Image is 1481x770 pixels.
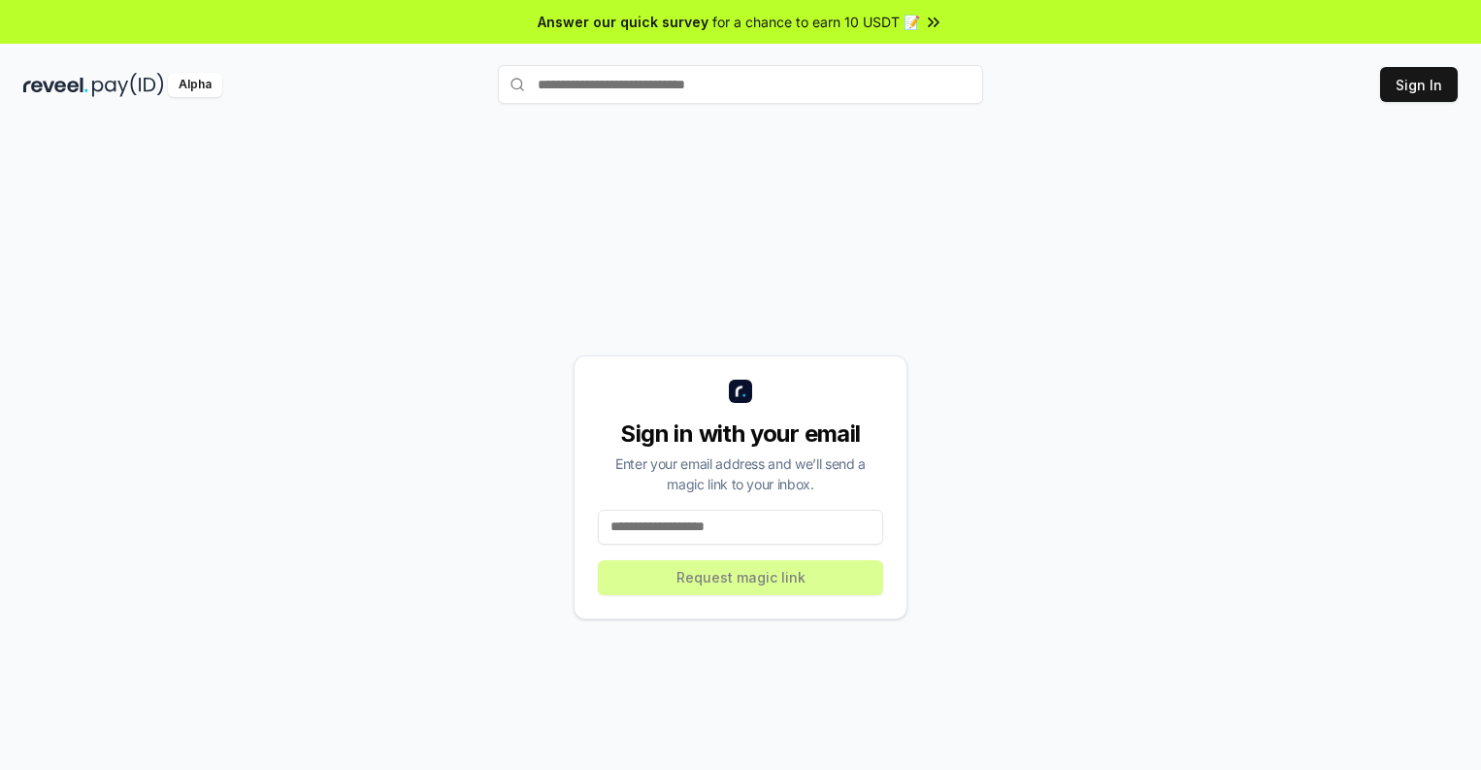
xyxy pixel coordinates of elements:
[712,12,920,32] span: for a chance to earn 10 USDT 📝
[92,73,164,97] img: pay_id
[23,73,88,97] img: reveel_dark
[729,380,752,403] img: logo_small
[1380,67,1458,102] button: Sign In
[598,418,883,450] div: Sign in with your email
[538,12,708,32] span: Answer our quick survey
[598,453,883,494] div: Enter your email address and we’ll send a magic link to your inbox.
[168,73,222,97] div: Alpha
